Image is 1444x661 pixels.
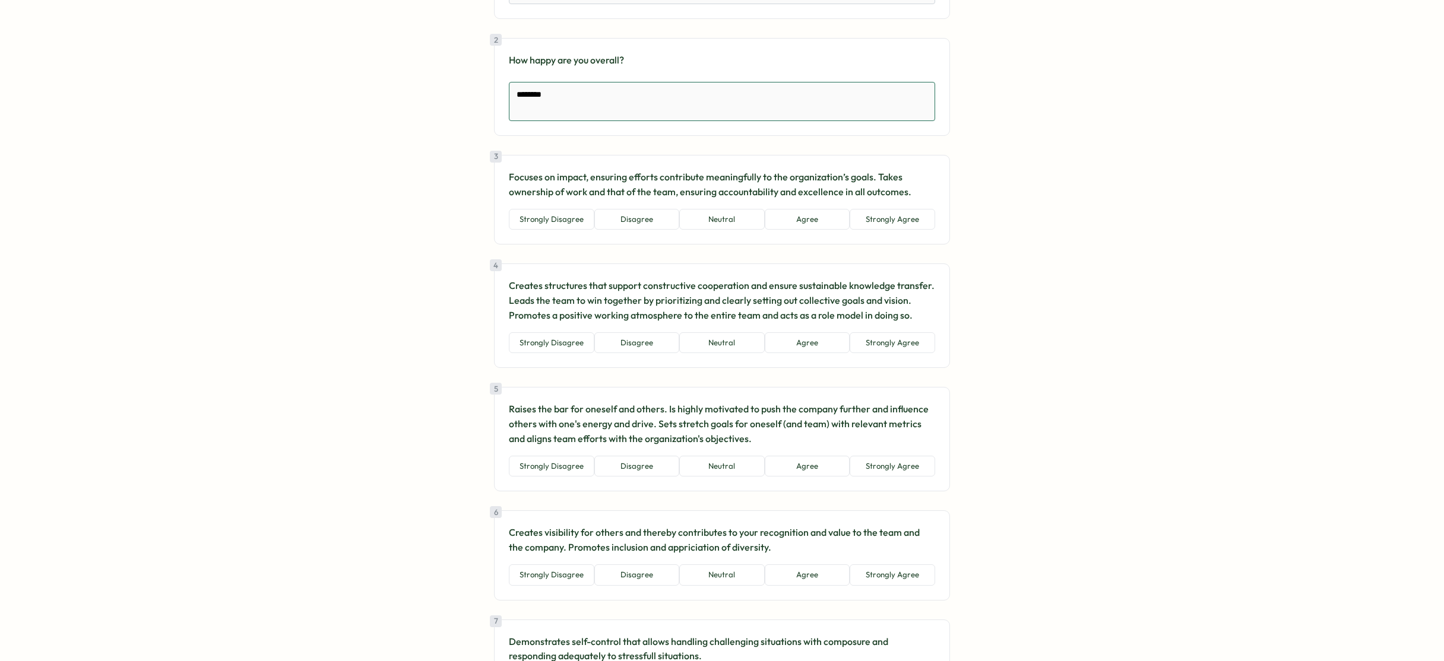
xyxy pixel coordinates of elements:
[490,34,502,46] div: 2
[490,383,502,395] div: 5
[850,456,935,477] button: Strongly Agree
[765,209,850,230] button: Agree
[509,278,935,322] p: Creates structures that support constructive cooperation and ensure sustainable knowledge transfe...
[509,332,594,354] button: Strongly Disagree
[679,564,765,586] button: Neutral
[850,564,935,586] button: Strongly Agree
[490,259,502,271] div: 4
[594,209,680,230] button: Disagree
[765,564,850,586] button: Agree
[850,209,935,230] button: Strongly Agree
[509,456,594,477] button: Strongly Disagree
[594,332,680,354] button: Disagree
[765,456,850,477] button: Agree
[490,151,502,163] div: 3
[509,53,935,68] p: How happy are you overall?
[679,332,765,354] button: Neutral
[509,525,935,555] p: Creates visibility for others and thereby contributes to your recognition and value to the team a...
[509,170,935,199] p: Focuses on impact, ensuring efforts contribute meaningfully to the organization’s goals. Takes ow...
[594,456,680,477] button: Disagree
[490,615,502,627] div: 7
[679,456,765,477] button: Neutral
[490,506,502,518] div: 6
[509,209,594,230] button: Strongly Disagree
[509,402,935,446] p: Raises the bar for oneself and others. Is highly motivated to push the company further and influe...
[850,332,935,354] button: Strongly Agree
[509,564,594,586] button: Strongly Disagree
[679,209,765,230] button: Neutral
[765,332,850,354] button: Agree
[594,564,680,586] button: Disagree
